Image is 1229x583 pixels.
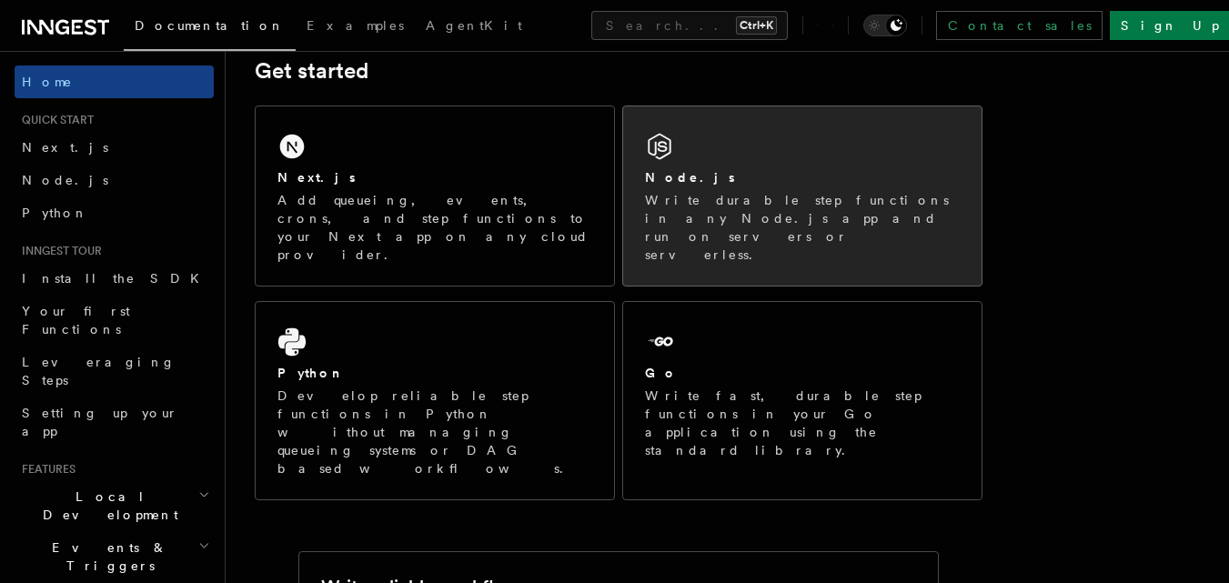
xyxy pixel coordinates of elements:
span: Python [22,206,88,220]
h2: Python [277,364,345,382]
span: Quick start [15,113,94,127]
p: Write durable step functions in any Node.js app and run on servers or serverless. [645,191,960,264]
a: Python [15,196,214,229]
a: Your first Functions [15,295,214,346]
button: Search...Ctrl+K [591,11,788,40]
a: Node.jsWrite durable step functions in any Node.js app and run on servers or serverless. [622,106,982,286]
kbd: Ctrl+K [736,16,777,35]
span: Node.js [22,173,108,187]
button: Local Development [15,480,214,531]
a: Examples [296,5,415,49]
span: Examples [307,18,404,33]
a: Documentation [124,5,296,51]
h2: Go [645,364,678,382]
a: AgentKit [415,5,533,49]
p: Write fast, durable step functions in your Go application using the standard library. [645,387,960,459]
a: GoWrite fast, durable step functions in your Go application using the standard library. [622,301,982,500]
span: Events & Triggers [15,538,198,575]
span: Local Development [15,488,198,524]
span: Install the SDK [22,271,210,286]
h2: Node.js [645,168,735,186]
a: Node.js [15,164,214,196]
a: Get started [255,58,368,84]
span: Setting up your app [22,406,178,438]
a: Contact sales [936,11,1103,40]
span: Inngest tour [15,244,102,258]
span: Your first Functions [22,304,130,337]
a: Setting up your app [15,397,214,447]
button: Events & Triggers [15,531,214,582]
a: Next.jsAdd queueing, events, crons, and step functions to your Next app on any cloud provider. [255,106,615,286]
p: Add queueing, events, crons, and step functions to your Next app on any cloud provider. [277,191,592,264]
span: Next.js [22,140,108,155]
span: Leveraging Steps [22,355,176,387]
a: Next.js [15,131,214,164]
a: Install the SDK [15,262,214,295]
span: Home [22,73,73,91]
span: Features [15,462,76,477]
a: Home [15,65,214,98]
span: Documentation [135,18,285,33]
span: AgentKit [426,18,522,33]
p: Develop reliable step functions in Python without managing queueing systems or DAG based workflows. [277,387,592,477]
a: Leveraging Steps [15,346,214,397]
a: PythonDevelop reliable step functions in Python without managing queueing systems or DAG based wo... [255,301,615,500]
h2: Next.js [277,168,356,186]
button: Toggle dark mode [863,15,907,36]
